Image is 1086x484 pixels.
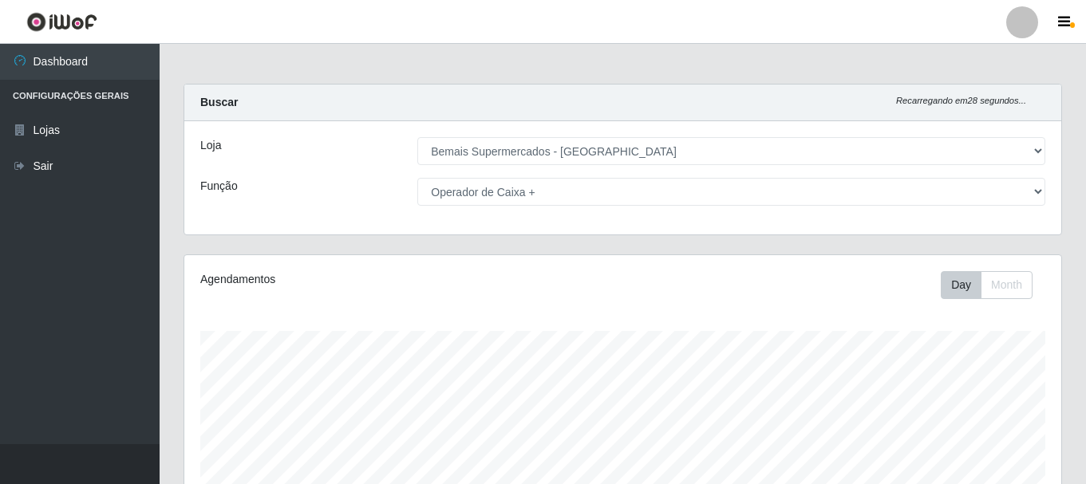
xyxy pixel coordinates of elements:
label: Loja [200,137,221,154]
div: Toolbar with button groups [941,271,1045,299]
strong: Buscar [200,96,238,108]
button: Day [941,271,981,299]
button: Month [981,271,1033,299]
div: First group [941,271,1033,299]
i: Recarregando em 28 segundos... [896,96,1026,105]
label: Função [200,178,238,195]
div: Agendamentos [200,271,539,288]
img: CoreUI Logo [26,12,97,32]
